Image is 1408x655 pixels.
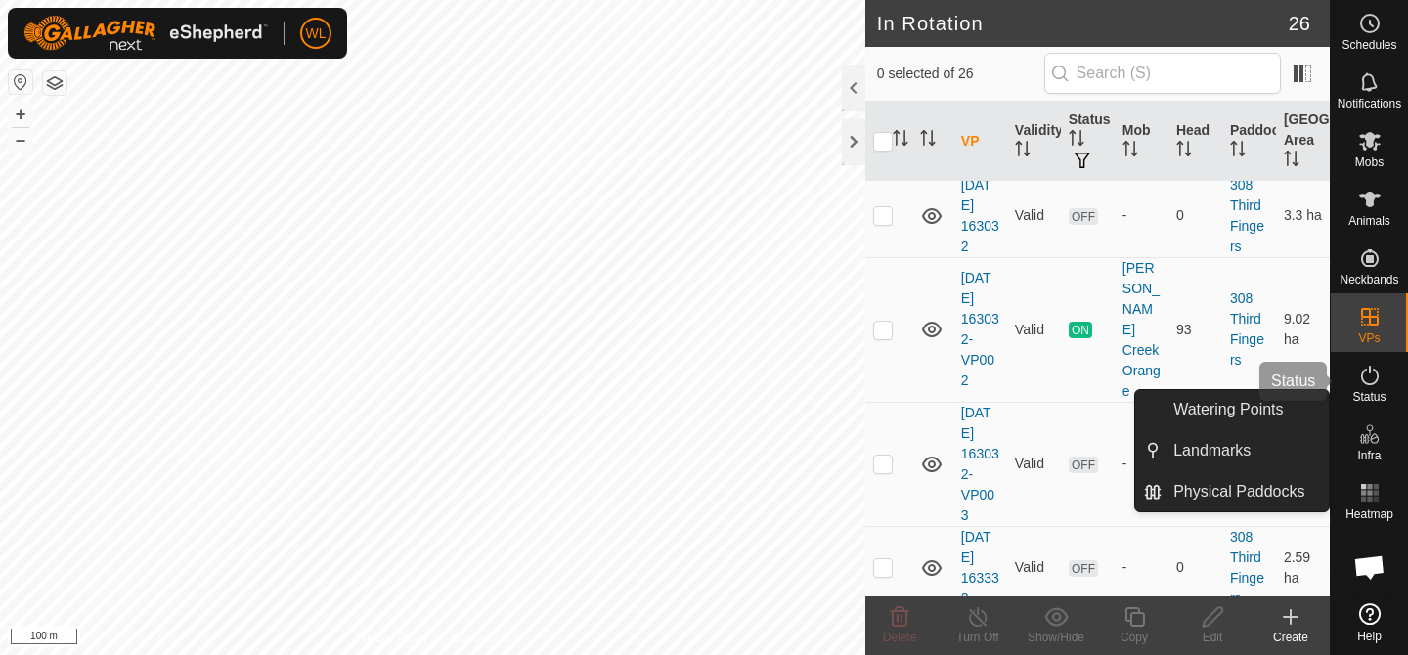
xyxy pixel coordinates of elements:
p-sorticon: Activate to sort [1015,144,1031,159]
span: Watering Points [1173,398,1283,421]
span: Status [1352,391,1386,403]
div: Edit [1173,629,1252,646]
p-sorticon: Activate to sort [893,133,908,149]
td: Valid [1007,257,1061,402]
div: Copy [1095,629,1173,646]
p-sorticon: Activate to sort [920,133,936,149]
button: Reset Map [9,70,32,94]
span: Landmarks [1173,439,1251,462]
span: VPs [1358,332,1380,344]
a: 308 Third Fingers [1230,177,1264,254]
div: - [1122,205,1161,226]
a: Privacy Policy [355,630,428,647]
span: Infra [1357,450,1381,461]
td: 2.59 ha [1276,526,1330,609]
span: WL [306,23,327,44]
a: Contact Us [452,630,509,647]
p-sorticon: Activate to sort [1230,144,1246,159]
span: Help [1357,631,1382,642]
th: Mob [1115,102,1168,182]
input: Search (S) [1044,53,1281,94]
div: - [1122,454,1161,474]
span: Delete [883,631,917,644]
div: Create [1252,629,1330,646]
div: Show/Hide [1017,629,1095,646]
td: 3.3 ha [1276,174,1330,257]
span: OFF [1069,560,1098,577]
span: 26 [1289,9,1310,38]
span: 0 selected of 26 [877,64,1044,84]
a: 308 Third Fingers [1230,529,1264,606]
button: – [9,128,32,152]
p-sorticon: Activate to sort [1284,153,1299,169]
td: 93 [1168,257,1222,402]
a: Watering Points [1162,390,1329,429]
img: Gallagher Logo [23,16,268,51]
span: ON [1069,322,1092,338]
th: Validity [1007,102,1061,182]
div: - [1122,557,1161,578]
th: [GEOGRAPHIC_DATA] Area [1276,102,1330,182]
a: [DATE] 163032-VP003 [961,405,999,523]
a: Help [1331,595,1408,650]
span: Physical Paddocks [1173,480,1304,503]
td: 9.02 ha [1276,257,1330,402]
a: [DATE] 163032 [961,177,999,254]
h2: In Rotation [877,12,1289,35]
td: 0 [1168,174,1222,257]
p-sorticon: Activate to sort [1069,133,1084,149]
p-sorticon: Activate to sort [1176,144,1192,159]
a: Landmarks [1162,431,1329,470]
span: OFF [1069,208,1098,225]
span: Mobs [1355,156,1384,168]
button: Map Layers [43,71,66,95]
a: Open chat [1341,538,1399,596]
td: Valid [1007,526,1061,609]
td: Valid [1007,402,1061,526]
span: OFF [1069,457,1098,473]
a: Physical Paddocks [1162,472,1329,511]
th: VP [953,102,1007,182]
span: Animals [1348,215,1390,227]
a: [DATE] 163032-VP002 [961,270,999,388]
th: Head [1168,102,1222,182]
li: Physical Paddocks [1135,472,1329,511]
span: Notifications [1338,98,1401,109]
li: Watering Points [1135,390,1329,429]
div: Turn Off [939,629,1017,646]
span: Schedules [1342,39,1396,51]
a: [DATE] 163332 [961,529,999,606]
th: Paddock [1222,102,1276,182]
span: Neckbands [1340,274,1398,285]
button: + [9,103,32,126]
div: [PERSON_NAME] Creek Orange [1122,258,1161,402]
td: 0 [1168,526,1222,609]
a: 308 Third Fingers [1230,290,1264,368]
span: Heatmap [1345,508,1393,520]
li: Landmarks [1135,431,1329,470]
p-sorticon: Activate to sort [1122,144,1138,159]
td: Valid [1007,174,1061,257]
th: Status [1061,102,1115,182]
